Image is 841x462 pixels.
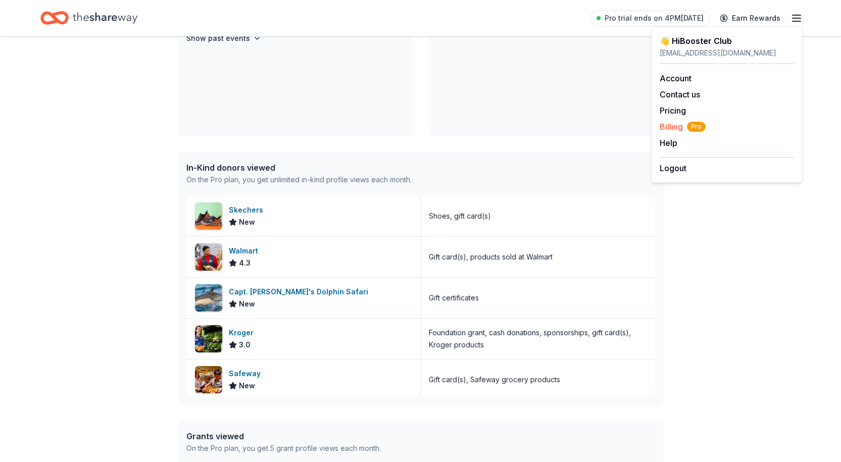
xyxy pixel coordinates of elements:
span: 3.0 [239,339,251,351]
h4: Show past events [186,32,250,44]
div: 👋 Hi Booster Club [660,35,794,47]
img: Image for Capt. Dave's Dolphin Safari [195,284,222,312]
img: Image for Skechers [195,202,222,230]
button: Logout [660,162,686,174]
div: Walmart [229,245,262,257]
div: Gift card(s), Safeway grocery products [429,374,560,386]
div: Safeway [229,368,265,380]
div: On the Pro plan, you get unlimited in-kind profile views each month. [186,174,412,186]
div: In-Kind donors viewed [186,162,412,174]
span: Pro trial ends on 4PM[DATE] [605,12,704,24]
div: Gift certificates [429,292,479,304]
a: Pricing [660,106,686,116]
div: On the Pro plan, you get 5 grant profile views each month. [186,442,381,454]
a: Pro trial ends on 4PM[DATE] [590,10,710,26]
div: Foundation grant, cash donations, sponsorships, gift card(s), Kroger products [429,327,647,351]
a: Account [660,73,691,83]
div: Kroger [229,327,258,339]
span: Billing [660,121,706,133]
div: Shoes, gift card(s) [429,210,491,222]
div: Gift card(s), products sold at Walmart [429,251,553,263]
a: Earn Rewards [714,9,786,27]
div: Capt. [PERSON_NAME]'s Dolphin Safari [229,286,372,298]
span: Pro [687,122,706,132]
div: Skechers [229,204,267,216]
button: Show past events [186,32,261,44]
button: Contact us [660,88,700,100]
span: New [239,216,255,228]
button: BillingPro [660,121,706,133]
img: Image for Walmart [195,243,222,271]
img: Image for Kroger [195,325,222,352]
a: Home [40,6,137,30]
div: Grants viewed [186,430,381,442]
span: New [239,380,255,392]
button: Help [660,137,677,149]
div: [EMAIL_ADDRESS][DOMAIN_NAME] [660,47,794,59]
img: Image for Safeway [195,366,222,393]
span: 4.3 [239,257,251,269]
span: New [239,298,255,310]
